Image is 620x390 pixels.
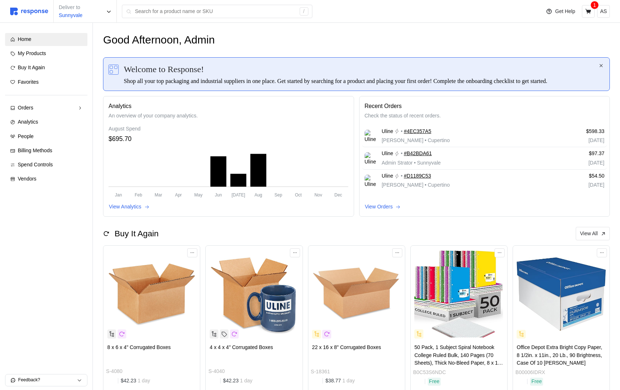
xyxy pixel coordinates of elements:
span: 1 day [341,378,355,383]
p: [DATE] [548,181,604,189]
img: 61VbZitEVcL._AC_SX466_.jpg [517,250,605,339]
tspan: Oct [295,192,302,197]
p: Get Help [555,8,575,16]
span: • [423,137,428,143]
tspan: Feb [135,192,143,197]
p: • [401,150,403,158]
h1: Good Afternoon, Admin [103,33,215,47]
span: Uline [382,150,393,158]
img: S-4080 [107,250,196,339]
a: Favorites [5,76,87,89]
p: S-18361 [311,368,330,376]
a: #B42BDA61 [404,150,432,158]
tspan: Dec [334,192,342,197]
p: [DATE] [548,159,604,167]
img: S-4040 [210,250,299,339]
a: Analytics [5,116,87,129]
p: • [401,128,403,136]
span: My Products [18,50,46,56]
tspan: Jun [215,192,222,197]
button: View All [576,227,610,241]
img: S-18361 [312,250,401,339]
span: Vendors [18,176,36,182]
p: $42.23 [121,377,150,385]
div: / [300,7,308,16]
p: Free [429,378,440,386]
p: 1 [593,1,596,9]
button: Get Help [542,5,579,18]
img: Uline [365,152,377,164]
button: View Orders [365,203,401,211]
tspan: Mar [155,192,163,197]
span: 4 x 4 x 4" Corrugated Boxes [210,344,273,350]
a: Billing Methods [5,144,87,157]
span: 8 x 6 x 4" Corrugated Boxes [107,344,171,350]
p: Sunnyvale [59,12,82,20]
button: Feedback? [5,374,87,386]
div: $695.70 [108,134,348,144]
span: People [18,133,34,139]
button: View Analytics [108,203,149,211]
p: AS [600,8,607,16]
p: View All [580,230,598,238]
span: 50 Pack, 1 Subject Spiral Notebook College Ruled Bulk, 140 Pages (70 Sheets), Thick No-Bleed Pape... [414,344,503,389]
p: View Orders [365,203,393,211]
p: Analytics [108,101,348,111]
span: Uline [382,128,393,136]
span: 22 x 16 x 8" Corrugated Boxes [312,344,381,350]
img: 810ItUyjRiL._AC_SX466_.jpg [414,250,503,339]
a: Spend Controls [5,158,87,171]
a: My Products [5,47,87,60]
div: Shop all your top packaging and industrial suppliers in one place. Get started by searching for a... [124,77,598,86]
tspan: Sep [275,192,283,197]
img: Uline [365,130,377,142]
p: Check the status of recent orders. [365,112,604,120]
p: Admin Strator Sunnyvale [382,159,441,167]
tspan: Aug [255,192,262,197]
p: [DATE] [548,137,604,145]
p: $598.33 [548,128,604,136]
tspan: Jan [115,192,122,197]
span: Spend Controls [18,162,53,167]
p: • [401,172,403,180]
a: Vendors [5,173,87,186]
span: 1 day [239,378,252,383]
div: Orders [18,104,75,112]
span: Welcome to Response! [124,63,204,76]
p: S-4040 [208,368,225,376]
tspan: [DATE] [231,192,245,197]
p: $54.50 [548,172,604,180]
span: Office Depot Extra Bright Copy Paper, 8 1/2in. x 11in., 20 Lb., 90 Brightness, Case Of 10 [PERSON... [517,344,602,366]
p: View Analytics [109,203,141,211]
button: AS [597,5,610,18]
input: Search for a product name or SKU [135,5,296,18]
p: [PERSON_NAME] Cupertino [382,181,450,189]
span: Home [18,36,31,42]
p: Free [531,378,542,386]
h2: Buy It Again [115,228,159,239]
p: B00006IDRX [516,369,545,377]
p: [PERSON_NAME] Cupertino [382,137,450,145]
p: Feedback? [18,377,77,383]
p: Deliver to [59,4,82,12]
p: An overview of your company analytics. [108,112,348,120]
a: #D1189C53 [404,172,431,180]
span: • [423,182,428,188]
p: S-4080 [106,368,122,376]
tspan: Nov [315,192,322,197]
span: Buy It Again [18,65,45,70]
img: svg%3e [10,8,48,15]
p: $97.37 [548,150,604,158]
img: Uline [365,175,377,187]
span: 1 day [136,378,150,383]
a: Buy It Again [5,61,87,74]
div: August Spend [108,125,348,133]
p: $38.77 [325,377,355,385]
img: svg%3e [108,65,119,75]
span: • [413,160,417,166]
span: Billing Methods [18,148,52,153]
a: People [5,130,87,143]
a: Home [5,33,87,46]
a: #4EC357A5 [404,128,431,136]
p: $42.23 [223,377,252,385]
